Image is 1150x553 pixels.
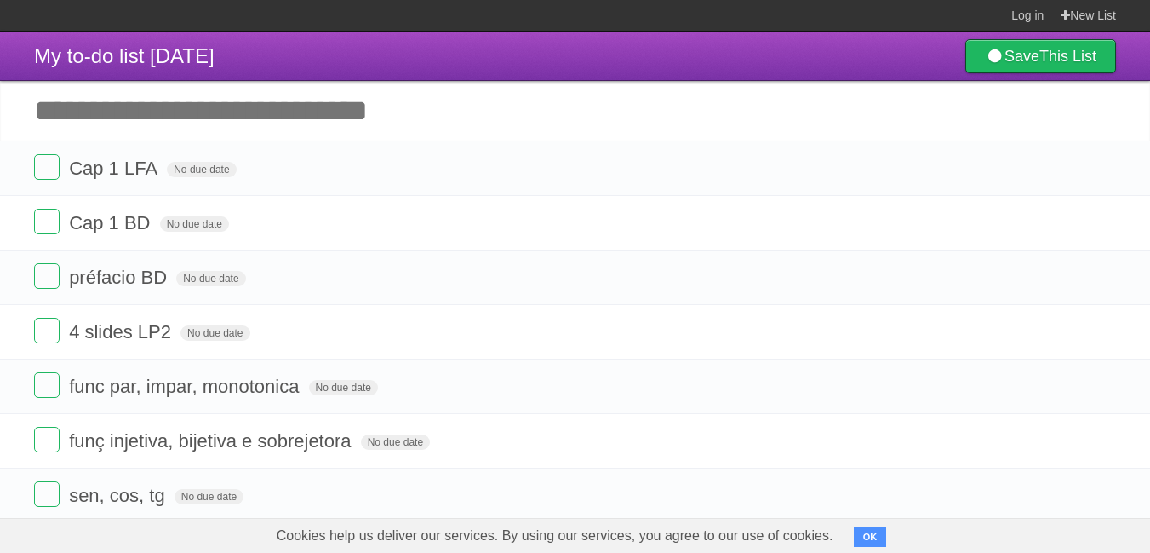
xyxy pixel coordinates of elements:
label: Done [34,427,60,452]
span: No due date [309,380,378,395]
span: No due date [176,271,245,286]
label: Done [34,209,60,234]
label: Done [34,154,60,180]
span: préfacio BD [69,267,171,288]
span: 4 slides LP2 [69,321,175,343]
label: Done [34,263,60,289]
span: No due date [167,162,236,177]
label: Done [34,318,60,343]
span: func par, impar, monotonica [69,376,303,397]
button: OK [854,527,887,547]
a: SaveThis List [965,39,1116,73]
label: Done [34,372,60,398]
span: No due date [361,435,430,450]
b: This List [1039,48,1096,65]
span: No due date [160,216,229,232]
label: Done [34,481,60,507]
span: Cap 1 LFA [69,158,162,179]
span: Cap 1 BD [69,212,154,233]
span: funç injetiva, bijetiva e sobrejetora [69,430,355,452]
span: Cookies help us deliver our services. By using our services, you agree to our use of cookies. [260,519,850,553]
span: No due date [175,489,243,504]
span: No due date [180,325,249,341]
span: My to-do list [DATE] [34,44,215,67]
span: sen, cos, tg [69,485,169,506]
